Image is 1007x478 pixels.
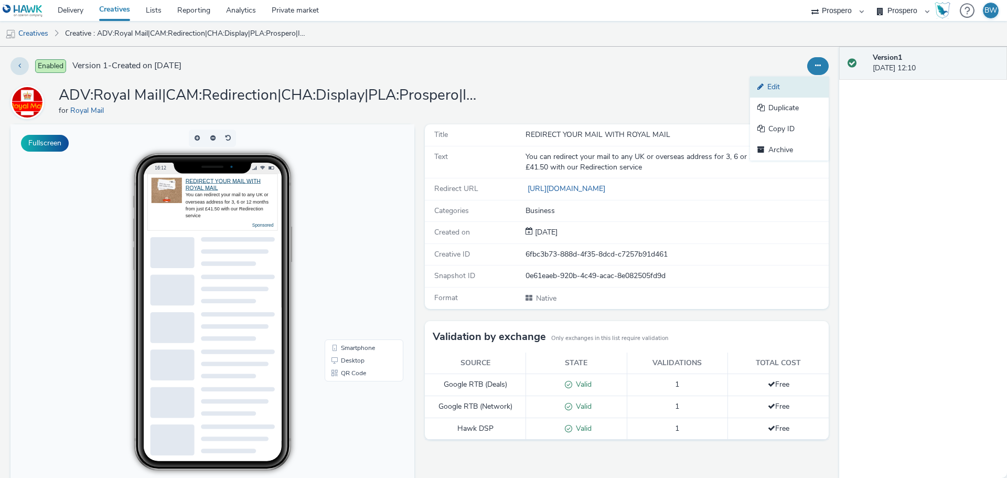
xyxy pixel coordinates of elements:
span: QR Code [330,246,356,252]
span: Free [768,379,789,389]
div: 6fbc3b73-888d-4f35-8dcd-c7257b91d461 [526,249,828,260]
a: Archive [750,140,829,161]
a: Royal Mail [10,97,48,107]
span: Enabled [35,59,66,73]
span: Version 1 - Created on [DATE] [72,60,181,72]
span: 1 [675,379,679,389]
span: Format [434,293,458,303]
div: Business [526,206,828,216]
button: Fullscreen [21,135,69,152]
strong: Version 1 [873,52,902,62]
span: Created on [434,227,470,237]
div: REDIRECT YOUR MAIL WITH ROYAL MAIL [526,130,828,140]
span: Redirect URL [434,184,478,194]
img: mobile [5,29,16,39]
img: Royal Mail [12,87,42,118]
img: undefined Logo [3,4,43,17]
li: QR Code [316,242,391,255]
span: Valid [572,423,592,433]
span: Categories [434,206,469,216]
span: Title [434,130,448,140]
a: REDIRECT YOUR MAIL WITH ROYAL MAIL [175,54,250,67]
a: Copy ID [750,119,829,140]
span: Snapshot ID [434,271,475,281]
span: [DATE] [533,227,558,237]
th: Source [425,353,526,374]
a: Duplicate [750,98,829,119]
th: Total cost [728,353,829,374]
div: Creation 11 July 2025, 12:10 [533,227,558,238]
th: State [526,353,627,374]
small: Only exchanges in this list require validation [551,334,668,343]
span: Free [768,423,789,433]
a: Royal Mail [70,105,108,115]
h3: Validation by exchange [433,329,546,345]
span: 1 [675,401,679,411]
div: 0e61eaeb-920b-4c49-acac-8e082505fd9d [526,271,828,281]
div: [DATE] 12:10 [873,52,999,74]
span: 16:12 [144,40,156,46]
td: Hawk DSP [425,418,526,440]
th: Validations [627,353,728,374]
a: Edit [750,77,829,98]
span: Creative ID [434,249,470,259]
span: Desktop [330,233,354,239]
a: Hawk Academy [935,2,955,19]
span: Smartphone [330,220,365,227]
span: Free [768,401,789,411]
li: Desktop [316,230,391,242]
a: Creative : ADV:Royal Mail|CAM:Redirection|CHA:Display|PLA:Prospero|INV:Mobsta|TEC:N/A|PHA:P1|OBJ:... [60,21,312,46]
span: Text [434,152,448,162]
td: Google RTB (Network) [425,396,526,418]
span: Valid [572,401,592,411]
h1: ADV:Royal Mail|CAM:Redirection|CHA:Display|PLA:Prospero|INV:Mobsta|TEC:N/A|PHA:P1|OBJ:Awareness|B... [59,86,478,105]
span: Native [535,293,556,303]
a: Sponsored [242,98,263,103]
li: Smartphone [316,217,391,230]
div: You can redirect your mail to any UK or overseas address for 3, 6 or 12 months from just £41.50 w... [175,67,263,95]
div: You can redirect your mail to any UK or overseas address for 3, 6 or 12 months from just £41.50 w... [526,152,828,173]
span: Valid [572,379,592,389]
span: for [59,105,70,115]
a: [URL][DOMAIN_NAME] [526,184,609,194]
img: Hawk Academy [935,2,950,19]
div: BW [984,3,997,18]
span: 1 [675,423,679,433]
td: Google RTB (Deals) [425,374,526,396]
